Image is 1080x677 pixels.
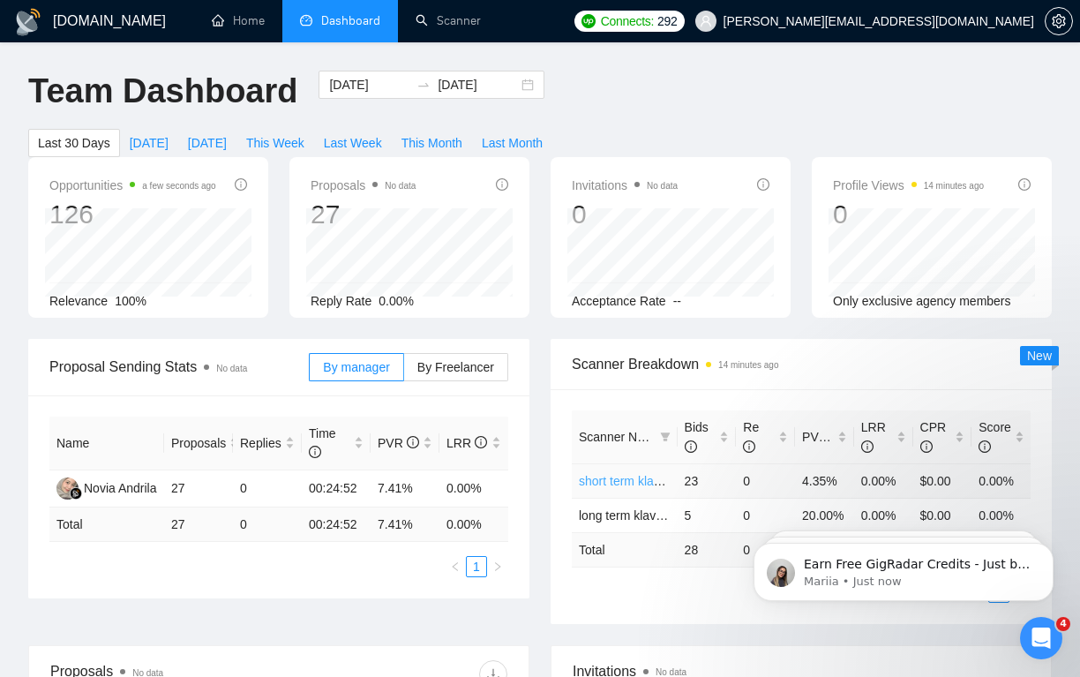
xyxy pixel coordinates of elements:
[407,436,419,448] span: info-circle
[212,13,265,28] a: homeHome
[854,498,913,532] td: 0.00%
[979,440,991,453] span: info-circle
[861,420,886,454] span: LRR
[14,8,42,36] img: logo
[439,508,508,542] td: 0.00 %
[579,430,661,444] span: Scanner Name
[445,556,466,577] li: Previous Page
[1045,7,1073,35] button: setting
[233,508,302,542] td: 0
[971,498,1031,532] td: 0.00%
[833,294,1011,308] span: Only exclusive agency members
[656,424,674,450] span: filter
[378,436,419,450] span: PVR
[314,129,392,157] button: Last Week
[1020,617,1062,659] iframe: Intercom live chat
[311,294,371,308] span: Reply Rate
[236,129,314,157] button: This Week
[1045,14,1073,28] a: setting
[84,478,157,498] div: Novia Andrila
[971,463,1031,498] td: 0.00%
[233,470,302,508] td: 0
[235,178,247,191] span: info-circle
[467,557,486,576] a: 1
[795,498,854,532] td: 20.00%
[795,463,854,498] td: 4.35%
[861,440,874,453] span: info-circle
[657,11,677,31] span: 292
[311,198,416,231] div: 27
[321,13,380,28] span: Dashboard
[913,463,972,498] td: $0.00
[115,294,146,308] span: 100%
[216,364,247,373] span: No data
[392,129,472,157] button: This Month
[656,667,686,677] span: No data
[718,360,778,370] time: 14 minutes ago
[49,417,164,470] th: Name
[188,133,227,153] span: [DATE]
[416,78,431,92] span: swap-right
[496,178,508,191] span: info-circle
[700,15,712,27] span: user
[678,498,737,532] td: 5
[579,508,671,523] a: long term klaviyo
[142,181,215,191] time: a few seconds ago
[329,75,409,94] input: Start date
[450,561,461,572] span: left
[246,133,304,153] span: This Week
[417,360,494,374] span: By Freelancer
[1018,178,1031,191] span: info-circle
[802,430,844,444] span: PVR
[601,11,654,31] span: Connects:
[302,508,371,542] td: 00:24:52
[572,532,678,567] td: Total
[49,294,108,308] span: Relevance
[482,133,543,153] span: Last Month
[416,78,431,92] span: to
[833,175,984,196] span: Profile Views
[487,556,508,577] button: right
[323,360,389,374] span: By manager
[371,508,439,542] td: 7.41 %
[920,440,933,453] span: info-circle
[579,474,676,488] a: short term klaviyo
[233,417,302,470] th: Replies
[660,432,671,442] span: filter
[678,532,737,567] td: 28
[300,14,312,26] span: dashboard
[446,436,487,450] span: LRR
[49,198,216,231] div: 126
[757,178,769,191] span: info-circle
[164,470,233,508] td: 27
[371,470,439,508] td: 7.41%
[572,175,678,196] span: Invitations
[572,294,666,308] span: Acceptance Rate
[70,487,82,500] img: gigradar-bm.png
[56,480,157,494] a: NANovia Andrila
[920,420,947,454] span: CPR
[416,13,481,28] a: searchScanner
[445,556,466,577] button: left
[685,440,697,453] span: info-circle
[924,181,984,191] time: 14 minutes ago
[854,463,913,498] td: 0.00%
[38,133,110,153] span: Last 30 Days
[311,175,416,196] span: Proposals
[678,463,737,498] td: 23
[1027,349,1052,363] span: New
[438,75,518,94] input: End date
[385,181,416,191] span: No data
[178,129,236,157] button: [DATE]
[164,417,233,470] th: Proposals
[673,294,681,308] span: --
[324,133,382,153] span: Last Week
[492,561,503,572] span: right
[979,420,1011,454] span: Score
[466,556,487,577] li: 1
[685,420,709,454] span: Bids
[743,420,759,454] span: Re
